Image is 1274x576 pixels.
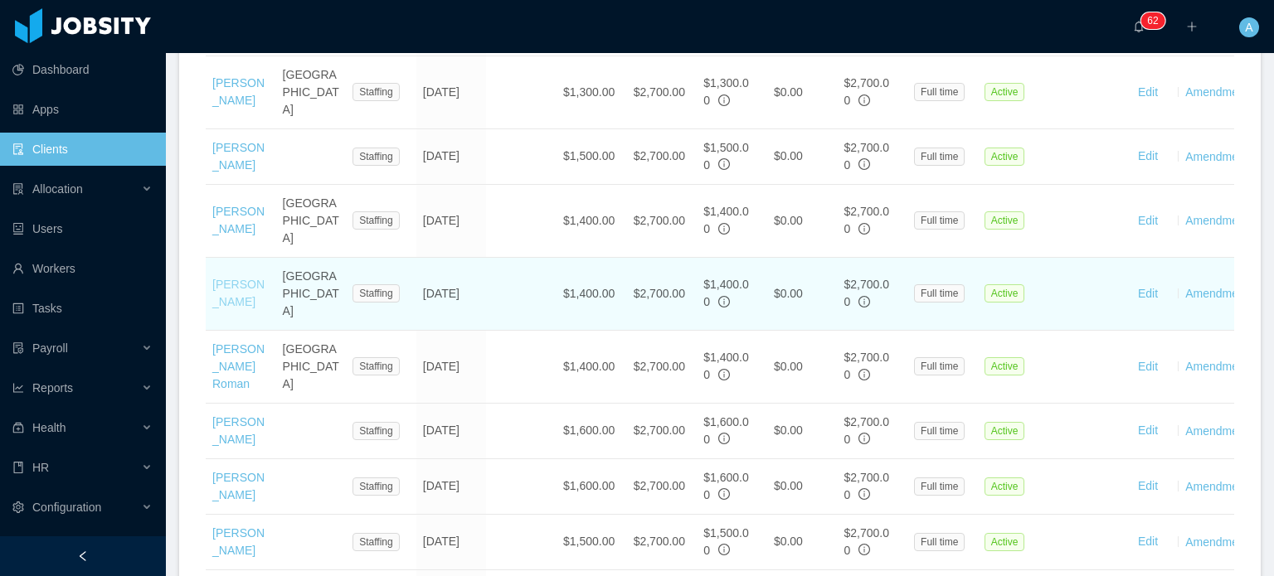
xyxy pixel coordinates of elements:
[212,278,265,308] a: [PERSON_NAME]
[844,351,889,381] span: $2,700.00
[416,56,487,129] td: [DATE]
[12,382,24,394] i: icon: line-chart
[985,83,1025,101] span: Active
[1125,79,1171,105] button: Edit
[1138,85,1158,99] a: Edit
[703,526,749,557] span: $1,500.00
[416,404,487,459] td: [DATE]
[1185,287,1253,300] a: Amendments
[212,342,265,390] a: [PERSON_NAME] Roman
[557,515,627,570] td: $1,500.00
[353,284,399,303] span: Staffing
[703,141,749,172] span: $1,500.00
[1147,12,1153,29] p: 6
[914,357,965,375] span: Full time
[718,223,730,235] span: info-circle
[627,515,698,570] td: $2,700.00
[416,129,487,185] td: [DATE]
[627,404,698,459] td: $2,700.00
[1140,12,1165,29] sup: 62
[1125,529,1171,555] button: Edit
[1185,535,1253,548] a: Amendments
[212,415,265,446] a: [PERSON_NAME]
[276,56,347,129] td: [GEOGRAPHIC_DATA]
[12,183,24,195] i: icon: solution
[12,292,153,325] a: icon: profileTasks
[32,421,66,434] span: Health
[844,415,889,446] span: $2,700.00
[353,357,399,375] span: Staffing
[1185,360,1253,373] a: Amendments
[858,296,870,307] span: info-circle
[774,479,803,492] span: $0.00
[353,148,399,166] span: Staffing
[985,533,1025,551] span: Active
[416,331,487,404] td: [DATE]
[1185,479,1253,492] a: Amendments
[1125,418,1171,444] button: Edit
[718,296,730,307] span: info-circle
[844,471,889,501] span: $2,700.00
[774,424,803,437] span: $0.00
[844,76,889,107] span: $2,700.00
[557,185,627,258] td: $1,400.00
[353,211,399,230] span: Staffing
[1138,214,1158,227] a: Edit
[353,422,399,440] span: Staffing
[353,83,399,101] span: Staffing
[627,258,698,331] td: $2,700.00
[32,381,73,394] span: Reports
[774,535,803,548] span: $0.00
[1125,353,1171,380] button: Edit
[844,141,889,172] span: $2,700.00
[276,258,347,331] td: [GEOGRAPHIC_DATA]
[914,533,965,551] span: Full time
[1138,149,1158,162] a: Edit
[1125,473,1171,500] button: Edit
[276,331,347,404] td: [GEOGRAPHIC_DATA]
[32,341,68,355] span: Payroll
[985,477,1025,496] span: Active
[1138,479,1158,492] a: Edit
[774,149,803,162] span: $0.00
[212,471,265,501] a: [PERSON_NAME]
[844,205,889,235] span: $2,700.00
[416,185,487,258] td: [DATE]
[32,461,49,474] span: HR
[1138,424,1158,437] a: Edit
[627,56,698,129] td: $2,700.00
[858,544,870,555] span: info-circle
[557,404,627,459] td: $1,600.00
[627,331,698,404] td: $2,700.00
[557,459,627,515] td: $1,600.00
[12,133,153,166] a: icon: auditClients
[985,357,1025,375] span: Active
[12,462,24,473] i: icon: book
[12,212,153,245] a: icon: robotUsers
[703,76,749,107] span: $1,300.00
[557,331,627,404] td: $1,400.00
[12,53,153,86] a: icon: pie-chartDashboard
[12,342,24,354] i: icon: file-protect
[985,284,1025,303] span: Active
[212,526,265,557] a: [PERSON_NAME]
[627,459,698,515] td: $2,700.00
[1125,143,1171,170] button: Edit
[12,93,153,126] a: icon: appstoreApps
[1185,214,1253,227] a: Amendments
[858,433,870,444] span: info-circle
[353,533,399,551] span: Staffing
[914,211,965,230] span: Full time
[718,369,730,380] span: info-circle
[627,129,698,185] td: $2,700.00
[12,422,24,433] i: icon: medicine-box
[1185,424,1253,437] a: Amendments
[32,182,83,196] span: Allocation
[718,544,730,555] span: info-circle
[276,185,347,258] td: [GEOGRAPHIC_DATA]
[32,501,101,514] span: Configuration
[703,471,749,501] span: $1,600.00
[557,258,627,331] td: $1,400.00
[1138,360,1158,373] a: Edit
[1245,17,1252,37] span: A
